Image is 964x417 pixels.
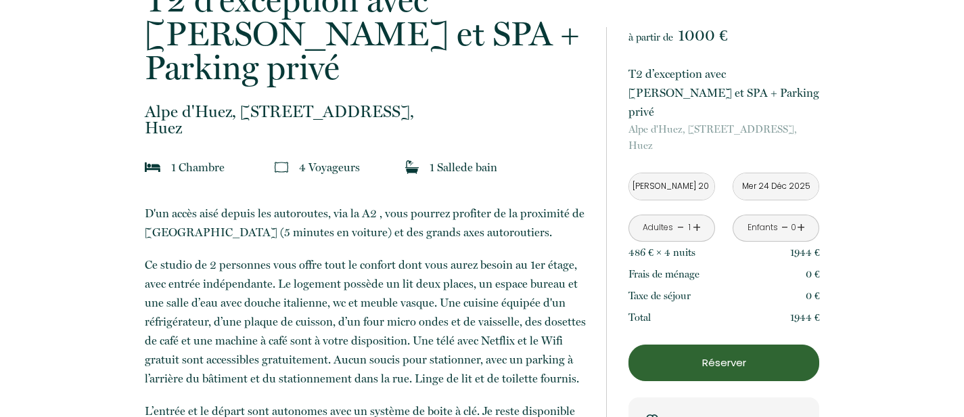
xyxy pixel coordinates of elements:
p: Réserver [633,355,814,371]
p: Frais de ménage [628,266,699,282]
div: 1 [686,221,693,234]
img: guests [275,160,288,174]
span: s [691,246,695,259]
a: - [781,217,789,238]
span: s [355,160,360,174]
p: Huez [145,104,589,136]
p: 1944 € [790,244,820,261]
div: Adultes [643,221,673,234]
p: T2 d’exception avec [PERSON_NAME] et SPA + Parking privé [628,64,819,121]
div: 0 [790,221,797,234]
p: 0 € [806,288,820,304]
p: D'un accès aisé depuis les autoroutes, via la A2 , vous pourrez profiter de la proximité de [GEOG... [145,204,589,242]
p: 0 € [806,266,820,282]
a: + [693,217,701,238]
p: 1944 € [790,309,820,326]
p: 1 Salle de bain [430,158,497,177]
p: 1 Chambre [171,158,225,177]
p: Huez [628,121,819,154]
div: Enfants [748,221,778,234]
button: Réserver [628,345,819,381]
span: Alpe d'Huez, [STREET_ADDRESS], [145,104,589,120]
span: à partir de [628,31,673,43]
input: Départ [733,173,819,200]
p: 486 € × 4 nuit [628,244,695,261]
input: Arrivée [629,173,714,200]
p: Ce studio de 2 personnes vous offre tout le confort dont vous aurez besoin au 1er étage, avec ent... [145,255,589,388]
p: 4 Voyageur [299,158,360,177]
a: - [677,217,685,238]
p: Total [628,309,651,326]
p: Taxe de séjour [628,288,691,304]
span: 1000 € [678,26,727,45]
a: + [797,217,805,238]
span: Alpe d'Huez, [STREET_ADDRESS], [628,121,819,137]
